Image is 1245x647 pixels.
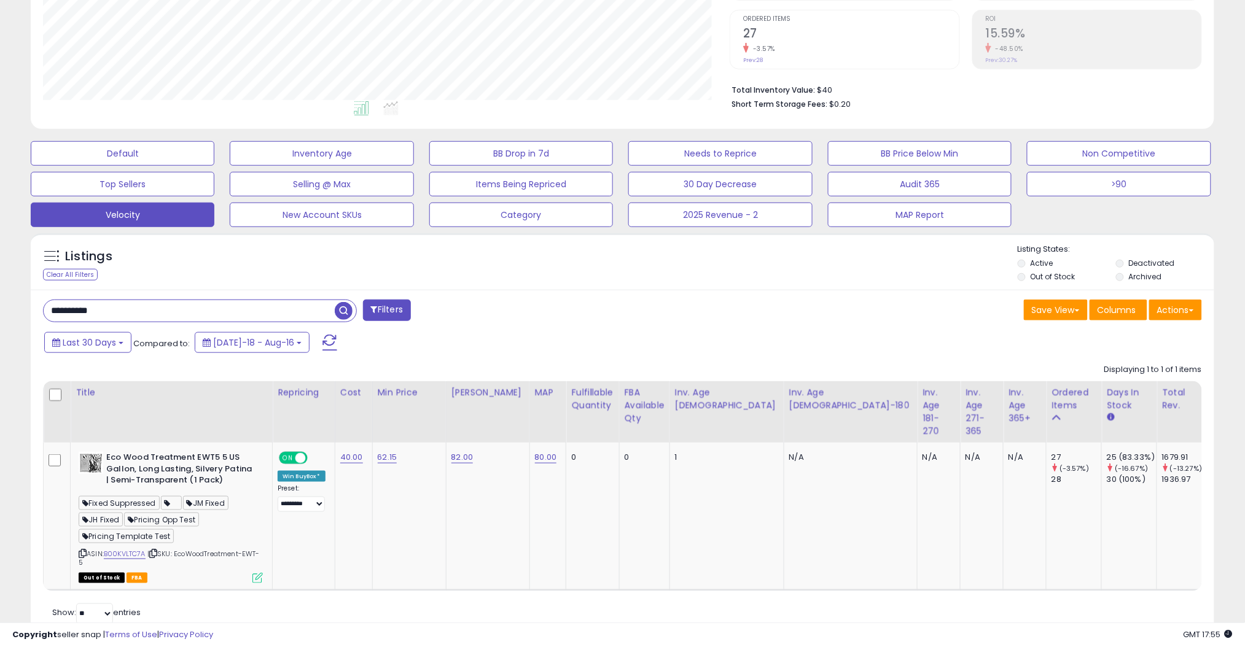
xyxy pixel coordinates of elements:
small: (-13.27%) [1170,463,1202,473]
span: FBA [127,573,147,583]
button: Velocity [31,203,214,227]
h5: Listings [65,248,112,265]
div: 27 [1052,452,1101,463]
span: Ordered Items [743,16,959,23]
span: | SKU: EcoWoodTreatment-EWT-5 [79,549,260,567]
span: Compared to: [133,338,190,349]
small: Days In Stock. [1107,412,1114,423]
div: Repricing [278,386,330,399]
label: Active [1031,258,1053,268]
span: OFF [306,453,326,463]
button: [DATE]-18 - Aug-16 [195,332,310,353]
a: 62.15 [378,451,397,463]
p: Listing States: [1018,244,1214,255]
div: 1679.91 [1162,452,1212,463]
a: 82.00 [451,451,474,463]
h2: 27 [743,26,959,43]
button: Inventory Age [230,141,413,166]
div: MAP [535,386,561,399]
label: Out of Stock [1031,271,1075,282]
div: 1936.97 [1162,474,1212,485]
button: BB Drop in 7d [429,141,613,166]
span: Fixed Suppressed [79,496,160,510]
button: Save View [1024,300,1088,320]
div: Ordered Items [1052,386,1096,412]
div: Preset: [278,484,326,512]
b: Short Term Storage Fees: [732,99,827,109]
div: N/A [923,452,951,463]
span: ROI [986,16,1201,23]
small: (-3.57%) [1060,463,1089,473]
div: 30 (100%) [1107,474,1157,485]
button: Items Being Repriced [429,172,613,196]
div: 1 [675,452,775,463]
div: Inv. Age 365+ [1009,386,1041,425]
small: (-16.67%) [1115,463,1148,473]
strong: Copyright [12,629,57,640]
span: Pricing Opp Test [124,513,199,527]
div: N/A [1009,452,1037,463]
li: $40 [732,82,1193,96]
img: 51dbMp1UasL._SL40_.jpg [79,452,103,474]
button: Top Sellers [31,172,214,196]
span: ON [280,453,295,463]
button: Selling @ Max [230,172,413,196]
span: Last 30 Days [63,336,116,349]
div: Total Rev. [1162,386,1207,412]
small: Prev: 28 [743,56,763,64]
div: FBA Available Qty [625,386,665,425]
b: Total Inventory Value: [732,85,815,95]
a: Terms of Use [105,629,157,640]
button: >90 [1027,172,1211,196]
label: Archived [1128,271,1161,282]
button: Default [31,141,214,166]
span: JH Fixed [79,513,123,527]
div: Displaying 1 to 1 of 1 items [1104,364,1202,376]
h2: 15.59% [986,26,1201,43]
button: New Account SKUs [230,203,413,227]
label: Deactivated [1128,258,1174,268]
div: Days In Stock [1107,386,1152,412]
div: Inv. Age [DEMOGRAPHIC_DATA] [675,386,779,412]
b: Eco Wood Treatment EWT5 5 US Gallon, Long Lasting, Silvery Patina | Semi-Transparent (1 Pack) [106,452,256,489]
div: Inv. Age [DEMOGRAPHIC_DATA]-180 [789,386,912,412]
div: [PERSON_NAME] [451,386,525,399]
small: -3.57% [749,44,775,53]
span: $0.20 [829,98,851,110]
button: Needs to Reprice [628,141,812,166]
span: Columns [1098,304,1136,316]
button: Filters [363,300,411,321]
div: ASIN: [79,452,263,582]
small: Prev: 30.27% [986,56,1018,64]
div: 28 [1052,474,1101,485]
div: Clear All Filters [43,269,98,281]
div: seller snap | | [12,629,213,641]
button: Columns [1090,300,1147,320]
div: N/A [789,452,908,463]
span: [DATE]-18 - Aug-16 [213,336,294,349]
div: 0 [571,452,609,463]
div: N/A [966,452,994,463]
button: MAP Report [828,203,1012,227]
div: Title [76,386,267,399]
div: Min Price [378,386,441,399]
button: BB Price Below Min [828,141,1012,166]
div: 25 (83.33%) [1107,452,1157,463]
div: Inv. Age 181-270 [923,386,955,438]
span: JM Fixed [183,496,228,510]
span: 2025-09-16 17:55 GMT [1184,629,1233,640]
button: 2025 Revenue - 2 [628,203,812,227]
button: Last 30 Days [44,332,131,353]
button: Non Competitive [1027,141,1211,166]
div: Inv. Age 271-365 [966,386,998,438]
a: Privacy Policy [159,629,213,640]
div: 0 [625,452,660,463]
span: Show: entries [52,607,141,619]
button: Audit 365 [828,172,1012,196]
div: Win BuyBox * [278,471,326,482]
span: All listings that are currently out of stock and unavailable for purchase on Amazon [79,573,125,583]
span: Pricing Template Test [79,529,174,543]
a: 80.00 [535,451,557,463]
button: Actions [1149,300,1202,320]
a: B00KVLTC7A [104,549,146,559]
